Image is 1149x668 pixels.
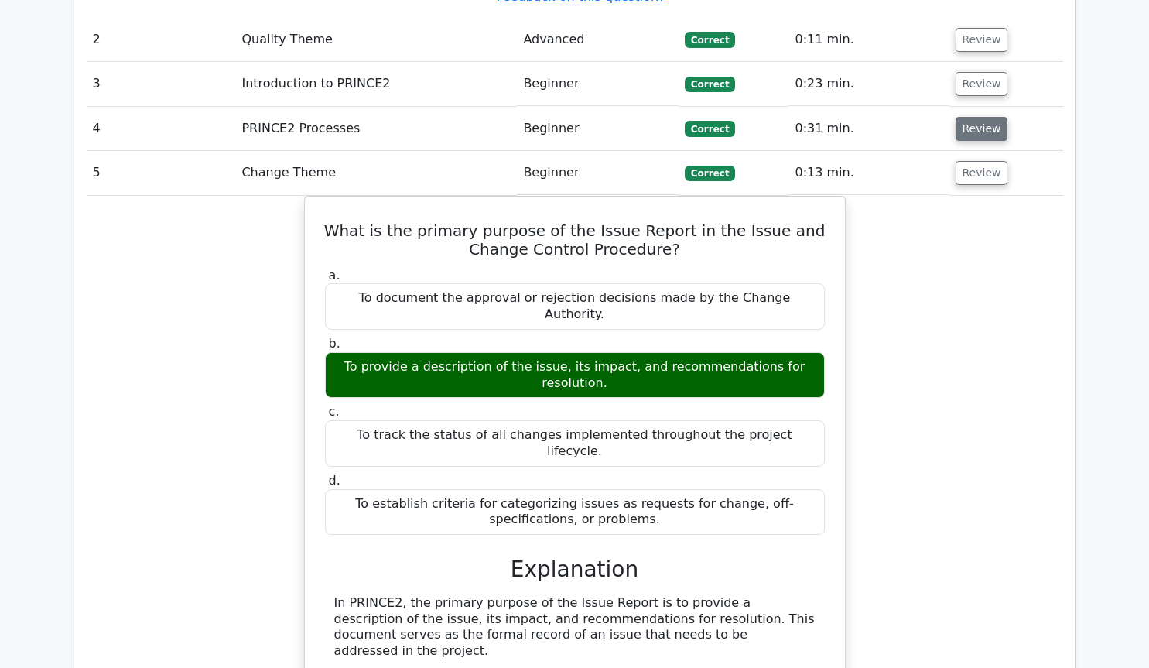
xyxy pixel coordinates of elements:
[685,32,735,47] span: Correct
[788,107,949,151] td: 0:31 min.
[329,473,340,488] span: d.
[956,28,1008,52] button: Review
[788,62,949,106] td: 0:23 min.
[517,107,679,151] td: Beginner
[325,489,825,536] div: To establish criteria for categorizing issues as requests for change, off-specifications, or prob...
[517,151,679,195] td: Beginner
[329,404,340,419] span: c.
[235,18,517,62] td: Quality Theme
[329,336,340,351] span: b.
[325,352,825,399] div: To provide a description of the issue, its impact, and recommendations for resolution.
[87,62,236,106] td: 3
[235,62,517,106] td: Introduction to PRINCE2
[87,18,236,62] td: 2
[685,77,735,92] span: Correct
[788,18,949,62] td: 0:11 min.
[87,107,236,151] td: 4
[235,151,517,195] td: Change Theme
[87,151,236,195] td: 5
[685,166,735,181] span: Correct
[517,18,679,62] td: Advanced
[956,117,1008,141] button: Review
[334,557,816,583] h3: Explanation
[685,121,735,136] span: Correct
[788,151,949,195] td: 0:13 min.
[329,268,340,283] span: a.
[956,72,1008,96] button: Review
[323,221,826,259] h5: What is the primary purpose of the Issue Report in the Issue and Change Control Procedure?
[325,283,825,330] div: To document the approval or rejection decisions made by the Change Authority.
[517,62,679,106] td: Beginner
[235,107,517,151] td: PRINCE2 Processes
[956,161,1008,185] button: Review
[325,420,825,467] div: To track the status of all changes implemented throughout the project lifecycle.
